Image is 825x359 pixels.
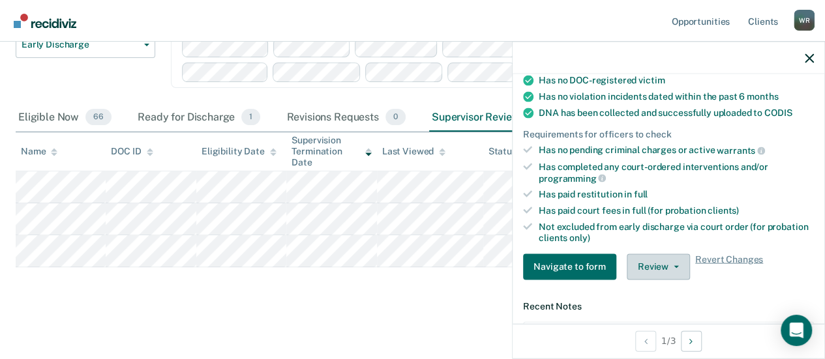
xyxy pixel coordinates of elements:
div: DNA has been collected and successfully uploaded to [539,107,814,118]
div: Has completed any court-ordered interventions and/or [539,162,814,184]
span: programming [539,173,606,183]
button: Review [627,253,690,280]
div: Ready for Discharge [135,104,263,132]
a: Navigate to form link [523,253,622,280]
div: Has no DOC-registered [539,74,814,85]
span: victim [638,74,665,85]
button: Profile dropdown button [794,10,815,31]
div: Status [488,146,528,157]
div: Open Intercom Messenger [781,315,812,346]
span: Revert Changes [695,253,763,280]
div: Revisions Requests [284,104,408,132]
div: Has no pending criminal charges or active [539,145,814,156]
div: Supervisor Review [429,104,550,132]
span: 0 [385,109,406,126]
div: Name [21,146,57,157]
span: months [747,91,778,101]
div: Requirements for officers to check [523,128,814,139]
div: Has paid court fees in full (for probation [539,205,814,216]
div: W R [794,10,815,31]
img: Recidiviz [14,14,76,28]
span: full [634,189,648,199]
span: only) [569,232,590,242]
div: DOC ID [111,146,153,157]
div: Last Viewed [382,146,445,157]
button: Previous Opportunity [635,330,656,351]
span: CODIS [764,107,792,117]
div: 1 / 3 [513,323,824,358]
div: Has paid restitution in [539,189,814,200]
div: Eligible Now [16,104,114,132]
button: Next Opportunity [681,330,702,351]
span: clients) [708,205,739,216]
span: 66 [85,109,112,126]
span: warrants [717,145,765,156]
div: Has no violation incidents dated within the past 6 [539,91,814,102]
span: Early Discharge [22,39,139,50]
div: Not excluded from early discharge via court order (for probation clients [539,222,814,244]
button: Navigate to form [523,253,616,280]
dt: Recent Notes [523,300,814,311]
div: Supervision Termination Date [292,135,371,167]
div: Eligibility Date [202,146,277,157]
span: 1 [241,109,260,126]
